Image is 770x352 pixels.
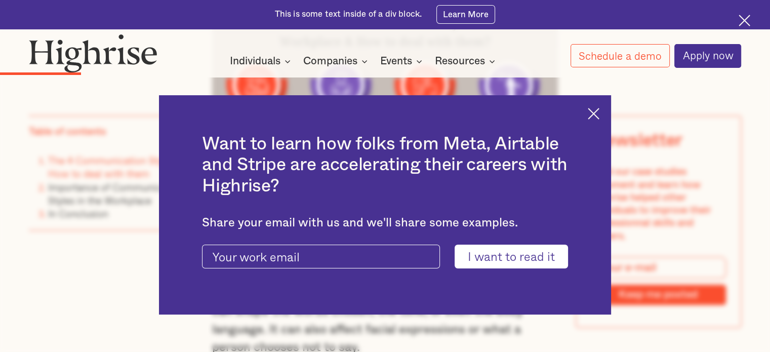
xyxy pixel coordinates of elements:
input: Your work email [202,245,440,269]
a: Learn More [436,5,496,23]
a: Schedule a demo [571,44,670,67]
div: Individuals [230,55,280,67]
img: Highrise logo [29,34,157,73]
div: Companies [303,55,371,67]
div: Resources [435,55,485,67]
input: I want to read it [455,245,568,269]
img: Cross icon [739,15,750,26]
div: Individuals [230,55,294,67]
a: Apply now [674,44,741,68]
div: Share your email with us and we'll share some examples. [202,216,568,230]
img: Cross icon [588,108,599,120]
div: Events [380,55,412,67]
div: Resources [435,55,498,67]
div: This is some text inside of a div block. [275,9,422,20]
h2: Want to learn how folks from Meta, Airtable and Stripe are accelerating their careers with Highrise? [202,134,568,197]
div: Companies [303,55,357,67]
form: current-ascender-blog-article-modal-form [202,245,568,269]
div: Events [380,55,425,67]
